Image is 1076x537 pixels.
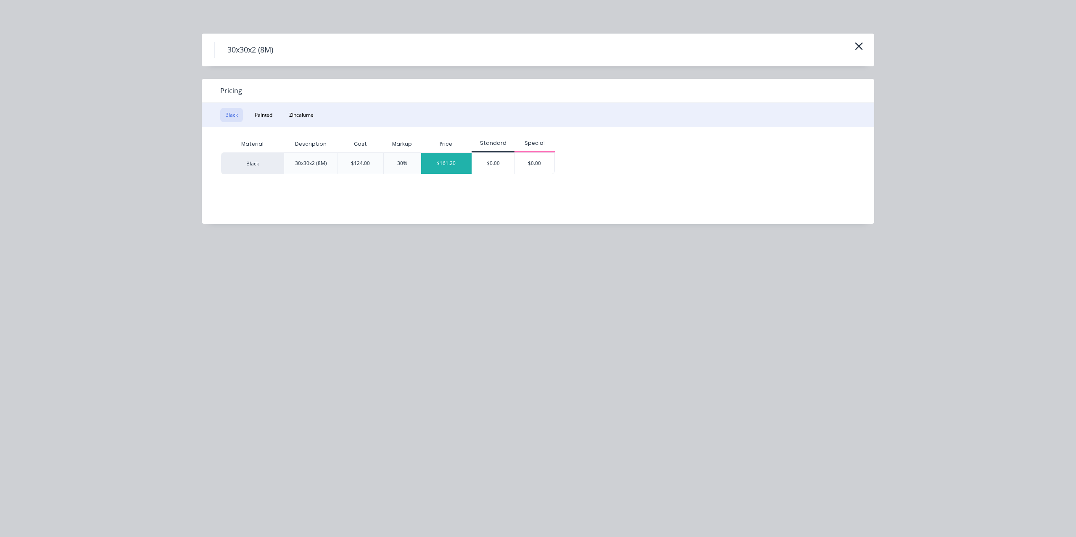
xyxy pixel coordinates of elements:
div: Price [421,136,472,152]
div: $161.20 [421,153,472,174]
div: $124.00 [351,160,370,167]
div: 30% [397,160,407,167]
h4: 30x30x2 (8M) [214,42,286,58]
span: Pricing [220,86,242,96]
button: Zincalume [284,108,319,122]
div: Cost [338,136,383,152]
button: Painted [250,108,277,122]
div: Black [221,152,284,174]
div: Special [514,139,555,147]
div: Material [221,136,284,152]
div: $0.00 [472,153,514,174]
div: Description [288,134,333,155]
div: 30x30x2 (8M) [295,160,327,167]
div: Markup [383,136,421,152]
button: Black [220,108,243,122]
div: $0.00 [515,153,554,174]
div: Standard [472,139,514,147]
